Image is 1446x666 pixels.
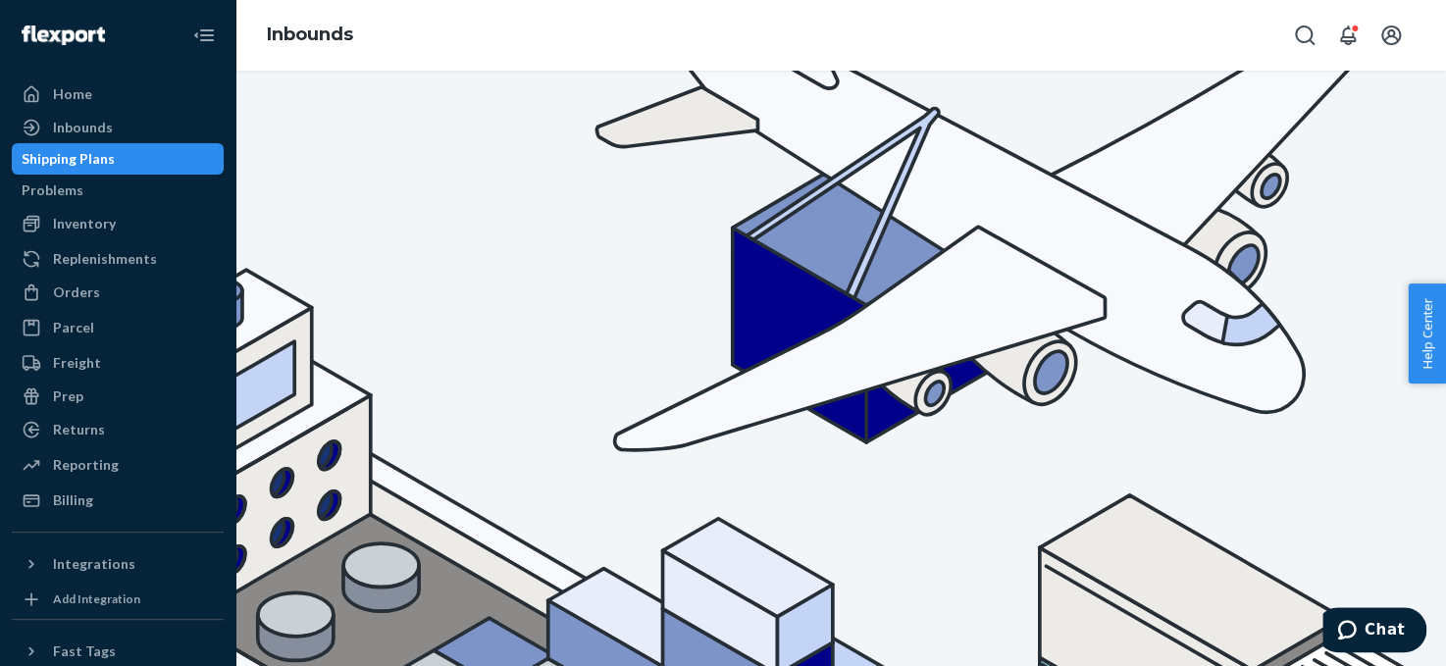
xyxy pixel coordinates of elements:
button: Open account menu [1371,16,1411,55]
div: Home [53,84,92,104]
div: Reporting [53,455,119,475]
div: Add Integration [53,590,140,607]
a: Parcel [12,312,224,343]
div: Returns [53,420,105,439]
ol: breadcrumbs [251,7,369,64]
a: Returns [12,414,224,445]
button: Open Search Box [1285,16,1324,55]
button: Integrations [12,548,224,580]
div: Shipping Plans [22,149,115,169]
a: Freight [12,347,224,379]
div: Parcel [53,318,94,337]
div: Integrations [53,554,135,574]
a: Billing [12,485,224,516]
button: Help Center [1408,283,1446,384]
a: Add Integration [12,588,224,611]
div: Inbounds [53,118,113,137]
button: Open notifications [1328,16,1368,55]
iframe: Opens a widget where you can chat to one of our agents [1322,607,1426,656]
div: Fast Tags [53,641,116,661]
a: Replenishments [12,243,224,275]
img: Flexport logo [22,26,105,45]
div: Billing [53,490,93,510]
a: Inventory [12,208,224,239]
div: Problems [22,180,83,200]
a: Inbounds [12,112,224,143]
a: Shipping Plans [12,143,224,175]
a: Orders [12,277,224,308]
div: Replenishments [53,249,157,269]
div: Inventory [53,214,116,233]
a: Inbounds [267,24,353,45]
a: Problems [12,175,224,206]
div: Freight [53,353,101,373]
a: Home [12,78,224,110]
button: Close Navigation [184,16,224,55]
div: Orders [53,282,100,302]
a: Prep [12,381,224,412]
div: Prep [53,386,83,406]
a: Reporting [12,449,224,481]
